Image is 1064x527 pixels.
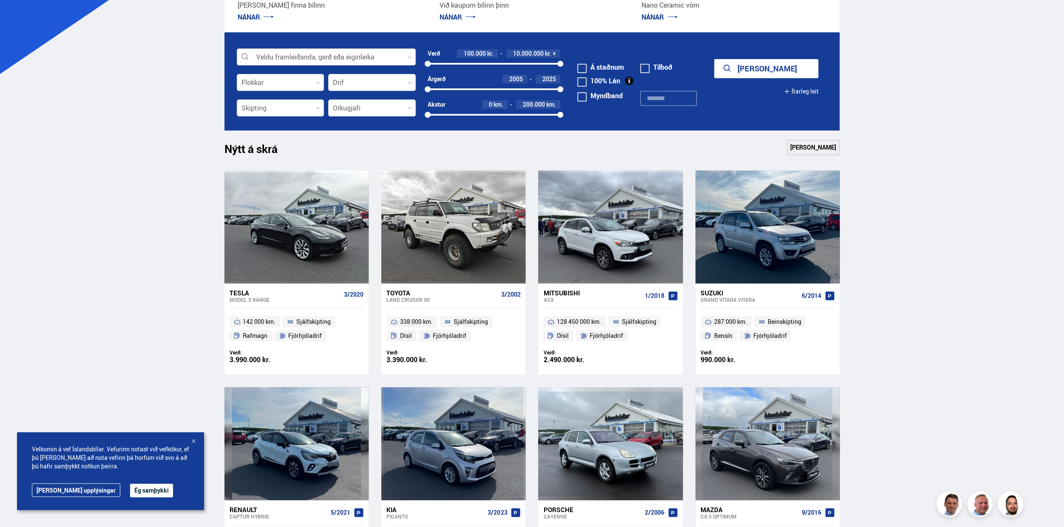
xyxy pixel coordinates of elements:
[543,513,641,519] div: Cayenne
[494,101,503,108] span: km.
[238,12,274,22] a: NÁNAR
[230,289,340,297] div: Tesla
[701,356,768,363] div: 990.000 kr.
[230,356,297,363] div: 3.990.000 kr.
[695,283,840,374] a: Suzuki Grand Vitara VITARA 6/2014 287 000 km. Beinskipting Bensín Fjórhjóladrif Verð: 990.000 kr.
[331,509,350,516] span: 5/2021
[433,331,466,341] span: Fjórhjóladrif
[224,283,369,374] a: Tesla Model 3 RANGE 3/2020 142 000 km. Sjálfskipting Rafmagn Fjórhjóladrif Verð: 3.990.000 kr.
[787,140,840,155] a: [PERSON_NAME]
[701,506,798,513] div: Mazda
[454,317,488,327] span: Sjálfskipting
[543,349,610,356] div: Verð:
[622,317,656,327] span: Sjálfskipting
[577,77,620,84] label: 100% Lán
[999,493,1024,518] img: nhp88E3Fdnt1Opn2.png
[641,12,678,22] a: NÁNAR
[640,64,672,71] label: Tilboð
[538,283,682,374] a: Mitsubishi ASX 1/2018 128 450 000 km. Sjálfskipting Dísil Fjórhjóladrif Verð: 2.490.000 kr.
[344,291,363,298] span: 3/2020
[509,75,523,83] span: 2005
[641,0,826,10] p: Nano Ceramic vörn
[645,292,664,299] span: 1/2018
[288,331,322,341] span: Fjórhjóladrif
[523,100,545,108] span: 200.000
[968,493,994,518] img: siFngHWaQ9KaOqBr.png
[400,331,412,341] span: Dísil
[557,331,569,341] span: Dísil
[543,356,610,363] div: 2.490.000 kr.
[546,101,556,108] span: km.
[386,289,497,297] div: Toyota
[230,506,327,513] div: Renault
[243,331,267,341] span: Rafmagn
[802,509,821,516] span: 9/2016
[440,12,476,22] a: NÁNAR
[802,292,821,299] span: 6/2014
[230,297,340,303] div: Model 3 RANGE
[545,50,551,57] span: kr.
[386,506,484,513] div: Kia
[553,50,556,57] span: +
[543,506,641,513] div: Porsche
[701,513,798,519] div: CX-3 OPTIMUM
[386,349,454,356] div: Verð:
[428,76,445,82] div: Árgerð
[428,50,440,57] div: Verð
[230,513,327,519] div: Captur HYBRID
[714,59,818,78] button: [PERSON_NAME]
[542,75,556,83] span: 2025
[440,0,624,10] p: Við kaupum bílinn þinn
[714,317,747,327] span: 287 000 km.
[238,0,423,10] p: [PERSON_NAME] finna bílinn
[489,100,492,108] span: 0
[714,331,732,341] span: Bensín
[400,317,433,327] span: 338 000 km.
[230,349,297,356] div: Verð:
[784,82,818,101] button: Ítarleg leit
[32,445,189,470] span: Velkomin á vef Íslandsbílar. Vefurinn notast við vefkökur, ef þú [PERSON_NAME] að nota vefinn þá ...
[753,331,786,341] span: Fjórhjóladrif
[386,513,484,519] div: Picanto
[381,283,525,374] a: Toyota Land Cruiser 90 3/2002 338 000 km. Sjálfskipting Dísil Fjórhjóladrif Verð: 3.390.000 kr.
[130,484,173,497] button: Ég samþykki
[296,317,331,327] span: Sjálfskipting
[386,297,497,303] div: Land Cruiser 90
[701,297,798,303] div: Grand Vitara VITARA
[938,493,963,518] img: FbJEzSuNWCJXmdc-.webp
[543,297,641,303] div: ASX
[32,483,120,497] a: [PERSON_NAME] upplýsingar
[701,289,798,297] div: Suzuki
[428,101,445,108] div: Akstur
[543,289,641,297] div: Mitsubishi
[243,317,275,327] span: 142 000 km.
[767,317,801,327] span: Beinskipting
[386,356,454,363] div: 3.390.000 kr.
[513,49,544,57] span: 10.000.000
[224,142,292,160] h1: Nýtt á skrá
[645,509,664,516] span: 2/2006
[701,349,768,356] div: Verð:
[488,509,507,516] span: 3/2023
[501,291,520,298] span: 3/2002
[464,49,486,57] span: 100.000
[7,3,32,29] button: Open LiveChat chat widget
[590,331,623,341] span: Fjórhjóladrif
[557,317,601,327] span: 128 450 000 km.
[577,92,623,99] label: Myndband
[577,64,624,71] label: Á staðnum
[487,50,494,57] span: kr.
